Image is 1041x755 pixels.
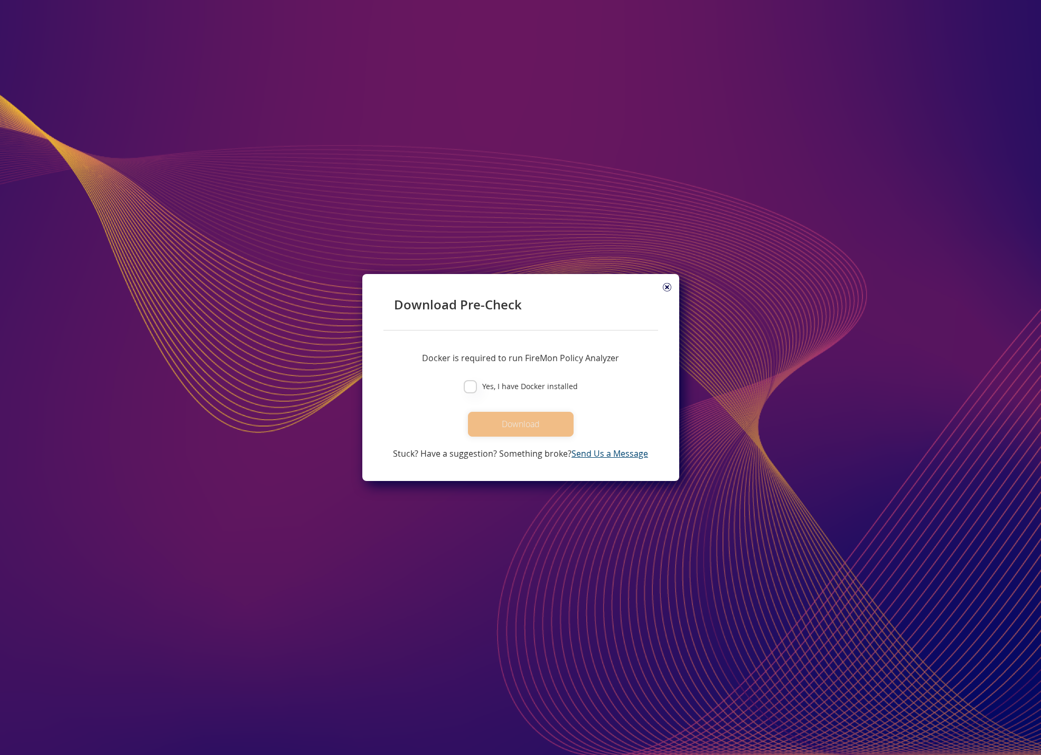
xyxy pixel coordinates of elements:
button: Download [468,412,574,437]
p: Stuck? Have a suggestion? Something broke? [393,447,648,460]
a: Send Us a Message [571,448,648,459]
label: Yes, I have Docker installed [477,381,578,392]
p: Docker is required to run FireMon Policy Analyzer [422,352,619,364]
h1: Download Pre-Check [394,298,648,312]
